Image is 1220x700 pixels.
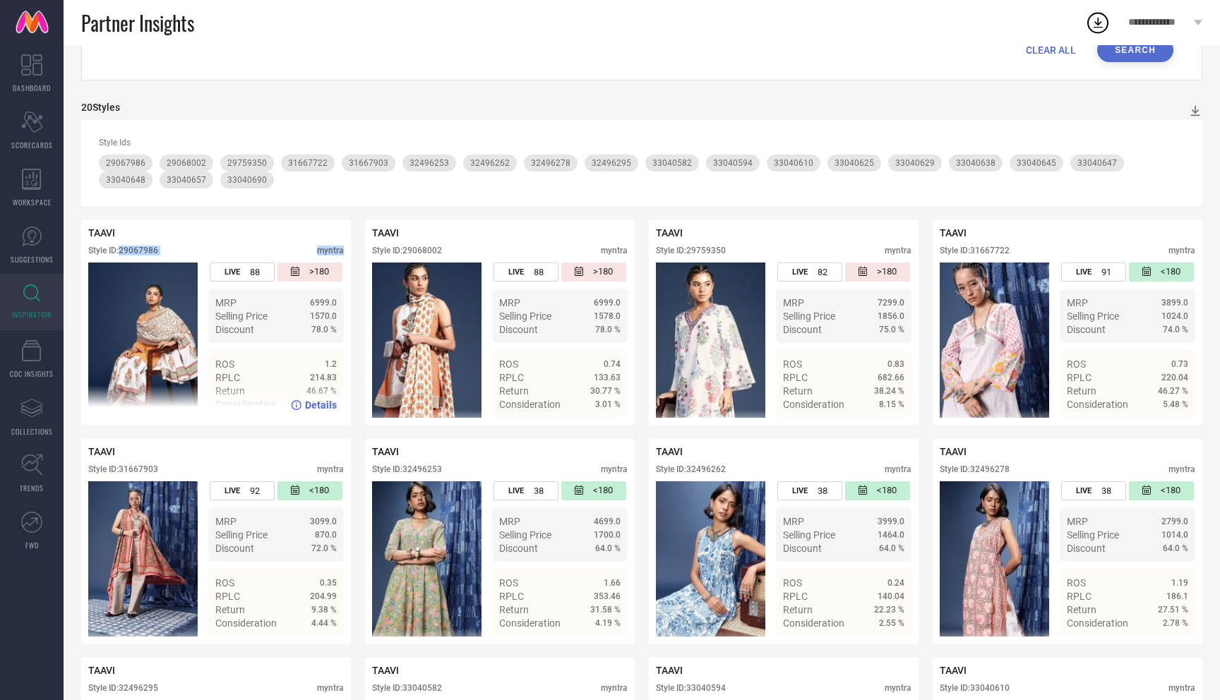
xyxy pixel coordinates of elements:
[940,665,967,676] span: TAAVI
[940,481,1049,636] img: Style preview image
[311,618,337,628] span: 4.44 %
[590,386,621,396] span: 30.77 %
[88,464,158,474] div: Style ID: 31667903
[774,158,813,168] span: 33040610
[1067,399,1128,410] span: Consideration
[499,372,524,383] span: RPLC
[106,175,145,185] span: 33040648
[1067,516,1088,527] span: MRP
[1168,246,1195,255] div: myntra
[1067,529,1119,541] span: Selling Price
[470,158,510,168] span: 32496262
[887,359,904,369] span: 0.83
[1161,373,1188,382] span: 220.04
[309,485,329,497] span: <180
[11,426,53,437] span: COLLECTIONS
[874,605,904,615] span: 22.23 %
[1163,399,1188,409] span: 5.48 %
[167,175,206,185] span: 33040657
[1161,485,1180,497] span: <180
[499,516,520,527] span: MRP
[310,373,337,382] span: 214.83
[210,262,275,282] div: Number of days the style has been live on the platform
[499,529,551,541] span: Selling Price
[783,385,813,397] span: Return
[215,310,268,322] span: Selling Price
[1142,424,1188,435] a: Details
[372,246,442,255] div: Style ID: 29068002
[783,399,844,410] span: Consideration
[88,481,198,636] div: Click to view image
[310,517,337,526] span: 3099.0
[1067,385,1096,397] span: Return
[792,486,808,495] span: LIVE
[783,358,802,370] span: ROS
[372,464,442,474] div: Style ID: 32496253
[593,266,613,278] span: >180
[783,529,835,541] span: Selling Price
[88,446,115,457] span: TAAVI
[874,386,904,396] span: 38.24 %
[783,577,802,589] span: ROS
[940,227,967,239] span: TAAVI
[499,577,518,589] span: ROS
[106,158,145,168] span: 29067986
[215,516,237,527] span: MRP
[1061,262,1126,282] div: Number of days the style has been live on the platform
[879,618,904,628] span: 2.55 %
[783,591,808,602] span: RPLC
[215,324,254,335] span: Discount
[1161,311,1188,321] span: 1024.0
[215,604,245,615] span: Return
[88,665,115,676] span: TAAVI
[317,464,344,474] div: myntra
[215,617,277,629] span: Consideration
[1171,578,1188,588] span: 1.19
[499,310,551,322] span: Selling Price
[1077,158,1117,168] span: 33040647
[940,683,1010,693] div: Style ID: 33040610
[878,298,904,308] span: 7299.0
[777,262,842,282] div: Number of days the style has been live on the platform
[594,591,621,601] span: 353.46
[561,481,626,500] div: Number of days since the style was first listed on the platform
[311,543,337,553] span: 72.0 %
[305,643,337,654] span: Details
[818,267,827,277] span: 82
[12,309,52,320] span: INSPIRATION
[81,102,120,113] div: 20 Styles
[656,683,726,693] div: Style ID: 33040594
[291,399,337,411] a: Details
[593,485,613,497] span: <180
[879,543,904,553] span: 64.0 %
[499,358,518,370] span: ROS
[288,158,328,168] span: 31667722
[878,517,904,526] span: 3999.0
[499,385,529,397] span: Return
[885,683,911,693] div: myntra
[349,158,388,168] span: 31667903
[575,424,621,435] a: Details
[604,359,621,369] span: 0.74
[592,158,631,168] span: 32496295
[317,246,344,255] div: myntra
[792,267,808,277] span: LIVE
[409,158,449,168] span: 32496253
[1168,464,1195,474] div: myntra
[215,591,240,602] span: RPLC
[534,267,544,277] span: 88
[499,591,524,602] span: RPLC
[594,373,621,382] span: 133.63
[88,246,158,255] div: Style ID: 29067986
[1067,591,1092,602] span: RPLC
[1161,517,1188,526] span: 2799.0
[1067,604,1096,615] span: Return
[1061,481,1126,500] div: Number of days the style has been live on the platform
[878,311,904,321] span: 1856.0
[310,298,337,308] span: 6999.0
[835,158,874,168] span: 33040625
[656,262,765,418] img: Style preview image
[1085,10,1111,35] div: Open download list
[895,158,935,168] span: 33040629
[595,618,621,628] span: 4.19 %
